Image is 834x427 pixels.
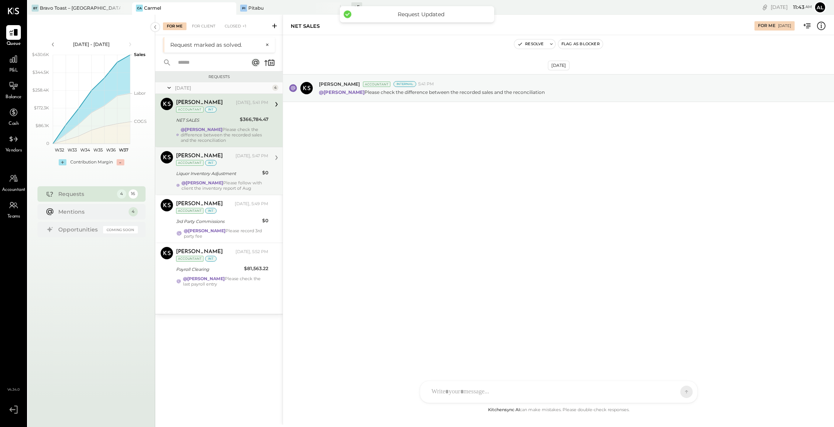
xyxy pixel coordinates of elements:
[70,159,113,165] div: Contribution Margin
[176,99,223,107] div: [PERSON_NAME]
[291,22,320,30] div: NET SALES
[393,81,416,87] div: Internal
[5,147,22,154] span: Vendors
[181,127,268,143] div: Please check the difference between the recorded sales and the reconciliation
[144,5,161,11] div: Carmel
[205,208,217,214] div: int
[59,41,124,48] div: [DATE] - [DATE]
[181,180,223,185] strong: @[PERSON_NAME]
[58,208,125,216] div: Mentions
[54,147,64,153] text: W32
[758,23,775,29] div: For Me
[418,81,434,87] span: 5:41 PM
[558,39,603,49] button: Flag as Blocker
[181,127,222,132] strong: @[PERSON_NAME]
[183,276,268,287] div: Please check the last payroll entry
[8,121,19,128] span: Cash
[176,248,223,256] div: [PERSON_NAME]
[221,22,250,30] div: Closed
[184,228,268,239] div: Please record 3rd party fee
[93,147,102,153] text: W35
[188,22,219,30] div: For Client
[242,22,247,30] span: +1
[235,201,268,207] div: [DATE], 5:49 PM
[80,147,90,153] text: W34
[58,190,113,198] div: Requests
[761,3,769,11] div: copy link
[262,217,268,225] div: $0
[32,52,49,57] text: $430.6K
[319,81,360,87] span: [PERSON_NAME]
[205,160,217,166] div: int
[170,41,261,49] div: Request marked as solved.
[363,82,390,87] div: Accountant
[0,78,27,101] a: Balance
[7,213,20,220] span: Teams
[159,74,279,80] div: Requests
[205,256,217,262] div: int
[319,89,364,95] strong: @[PERSON_NAME]
[32,70,49,75] text: $344.5K
[103,226,138,233] div: Coming Soon
[176,265,242,273] div: Payroll Clearing
[40,5,120,11] div: Bravo Toast – [GEOGRAPHIC_DATA]
[351,2,362,12] div: + 5
[0,171,27,194] a: Accountant
[0,132,27,154] a: Vendors
[117,189,126,199] div: 4
[814,1,826,14] button: Al
[176,200,223,208] div: [PERSON_NAME]
[514,39,547,49] button: Resolve
[176,208,203,214] div: Accountant
[240,116,268,123] div: $366,784.47
[119,147,128,153] text: W37
[355,11,486,18] div: Request Updated
[176,116,237,124] div: NET SALES
[0,105,27,128] a: Cash
[176,160,203,166] div: Accountant
[319,89,545,95] p: Please check the difference between the recorded sales and the reconciliation
[32,5,39,12] div: BT
[175,85,270,91] div: [DATE]
[2,187,25,194] span: Accountant
[59,159,66,165] div: +
[176,218,260,225] div: 3rd Party Commissions
[236,249,268,255] div: [DATE], 5:52 PM
[248,5,264,11] div: Pitabu
[129,189,138,199] div: 16
[548,61,570,70] div: [DATE]
[34,105,49,111] text: $172.3K
[272,85,278,91] div: 4
[236,153,268,159] div: [DATE], 5:47 PM
[236,100,268,106] div: [DATE], 5:41 PM
[0,52,27,74] a: P&L
[205,107,217,112] div: int
[240,5,247,12] div: Pi
[163,22,186,30] div: For Me
[0,25,27,48] a: Queue
[176,152,223,160] div: [PERSON_NAME]
[771,3,812,11] div: [DATE]
[134,119,147,124] text: COGS
[183,276,225,281] strong: @[PERSON_NAME]
[176,170,260,177] div: Liquor Inventory Adjustment
[134,52,146,57] text: Sales
[46,141,49,146] text: 0
[7,41,21,48] span: Queue
[117,159,124,165] div: -
[5,94,22,101] span: Balance
[68,147,77,153] text: W33
[136,5,143,12] div: Ca
[58,226,99,233] div: Opportunities
[0,198,27,220] a: Teams
[181,180,268,191] div: Please follow with client the inventory report of Aug
[778,23,791,29] div: [DATE]
[244,265,268,272] div: $81,563.22
[36,123,49,128] text: $86.1K
[9,67,18,74] span: P&L
[176,107,203,112] div: Accountant
[134,90,146,96] text: Labor
[32,87,49,93] text: $258.4K
[176,256,203,262] div: Accountant
[129,207,138,216] div: 4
